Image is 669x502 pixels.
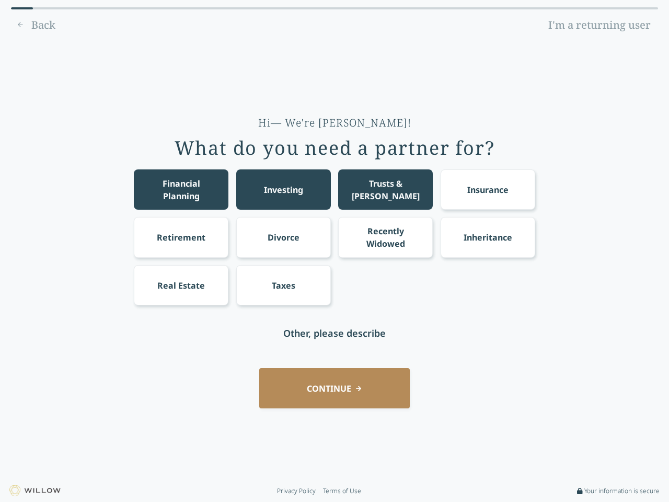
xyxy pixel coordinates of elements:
[277,487,316,495] a: Privacy Policy
[264,184,303,196] div: Investing
[541,17,658,33] a: I'm a returning user
[157,279,205,292] div: Real Estate
[9,485,61,496] img: Willow logo
[584,487,660,495] span: Your information is secure
[348,177,423,202] div: Trusts & [PERSON_NAME]
[258,116,411,130] div: Hi— We're [PERSON_NAME]!
[259,368,410,408] button: CONTINUE
[144,177,219,202] div: Financial Planning
[11,7,33,9] div: 0% complete
[175,138,495,158] div: What do you need a partner for?
[272,279,295,292] div: Taxes
[464,231,512,244] div: Inheritance
[323,487,361,495] a: Terms of Use
[268,231,299,244] div: Divorce
[467,184,509,196] div: Insurance
[157,231,205,244] div: Retirement
[283,326,386,340] div: Other, please describe
[348,225,423,250] div: Recently Widowed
